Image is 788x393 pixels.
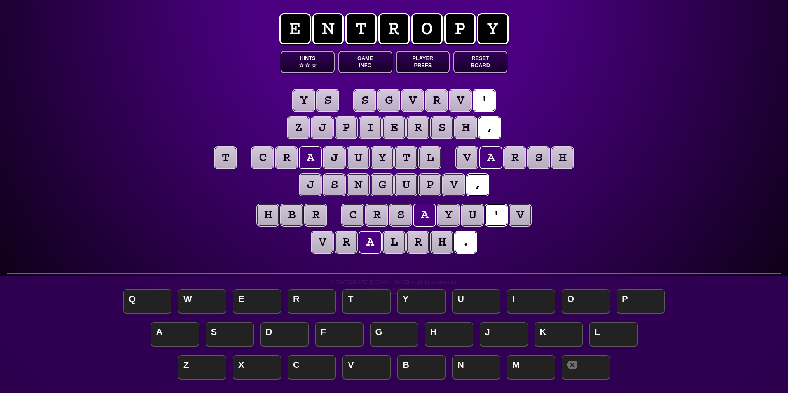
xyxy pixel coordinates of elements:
puzzle-tile: h [552,147,573,168]
puzzle-tile: y [371,147,393,168]
puzzle-tile: ' [485,204,507,226]
puzzle-tile: h [431,232,453,253]
span: E [233,289,281,314]
span: e [279,13,311,44]
puzzle-tile: y [293,90,314,111]
puzzle-tile: j [312,117,333,138]
span: J [480,322,528,347]
span: H [425,322,473,347]
span: P [617,289,665,314]
puzzle-tile: s [431,117,453,138]
span: U [452,289,500,314]
span: L [589,322,638,347]
puzzle-tile: a [359,232,381,253]
span: n [312,13,344,44]
span: I [507,289,555,314]
puzzle-tile: ' [474,90,495,111]
puzzle-tile: e [383,117,405,138]
button: ResetBoard [453,51,507,73]
span: V [342,355,391,380]
button: PlayerPrefs [396,51,450,73]
puzzle-tile: , [467,174,488,196]
button: GameInfo [338,51,392,73]
puzzle-tile: v [509,204,531,226]
puzzle-tile: r [504,147,525,168]
span: F [315,322,364,347]
span: r [378,13,410,44]
puzzle-tile: u [462,204,483,226]
span: C [288,355,336,380]
span: G [370,322,418,347]
span: A [151,322,199,347]
puzzle-tile: . [455,232,476,253]
span: o [411,13,443,44]
puzzle-tile: c [252,147,273,168]
puzzle-tile: y [438,204,459,226]
puzzle-tile: v [402,90,423,111]
puzzle-tile: r [305,204,326,226]
span: t [345,13,377,44]
span: ☆ [299,62,304,69]
span: Y [397,289,446,314]
puzzle-tile: s [354,90,375,111]
puzzle-tile: c [342,204,364,226]
puzzle-tile: s [390,204,411,226]
puzzle-tile: u [395,174,417,196]
span: D [260,322,309,347]
puzzle-tile: a [414,204,435,226]
puzzle-tile: h [455,117,476,138]
puzzle-tile: z [288,117,309,138]
span: Q [123,289,171,314]
puzzle-tile: l [383,232,405,253]
puzzle-tile: h [257,204,279,226]
puzzle-tile: r [276,147,297,168]
puzzle-tile: r [366,204,387,226]
span: B [397,355,446,380]
span: O [562,289,610,314]
puzzle-tile: , [479,117,500,138]
puzzle-tile: t [395,147,417,168]
span: p [444,13,476,44]
puzzle-tile: r [407,232,429,253]
puzzle-tile: b [281,204,303,226]
puzzle-tile: l [419,147,441,168]
puzzle-tile: s [324,174,345,196]
puzzle-tile: g [371,174,393,196]
puzzle-tile: r [426,90,447,111]
puzzle-tile: s [317,90,338,111]
span: T [342,289,391,314]
span: Z [178,355,226,380]
puzzle-tile: v [312,232,333,253]
puzzle-tile: a [300,147,321,168]
span: ☆ [312,62,317,69]
span: X [233,355,281,380]
puzzle-tile: s [528,147,549,168]
puzzle-tile: p [335,117,357,138]
puzzle-tile: v [443,174,464,196]
puzzle-tile: j [300,174,321,196]
puzzle-tile: p [419,174,441,196]
puzzle-tile: a [480,147,502,168]
puzzle-tile: u [347,147,369,168]
span: ☆ [305,62,310,69]
puzzle-tile: t [215,147,236,168]
span: W [178,289,226,314]
span: N [452,355,500,380]
span: K [535,322,583,347]
span: y [477,13,509,44]
puzzle-tile: g [378,90,399,111]
puzzle-tile: r [335,232,357,253]
span: S [206,322,254,347]
puzzle-tile: r [407,117,429,138]
button: Hints☆ ☆ ☆ [281,51,335,73]
puzzle-tile: n [347,174,369,196]
span: M [507,355,555,380]
puzzle-tile: i [359,117,381,138]
puzzle-tile: v [450,90,471,111]
puzzle-tile: j [324,147,345,168]
puzzle-tile: v [456,147,478,168]
span: R [288,289,336,314]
